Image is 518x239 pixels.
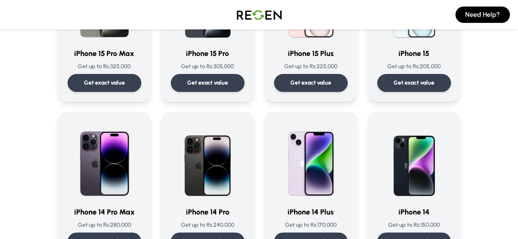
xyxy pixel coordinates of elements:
[68,206,141,218] h3: iPhone 14 Pro Max
[187,79,228,87] p: Get exact value
[171,206,244,218] h3: iPhone 14 Pro
[84,79,125,87] p: Get exact value
[231,3,288,26] img: Logo
[394,79,434,87] p: Get exact value
[171,221,244,229] p: Get up to Rs: 240,000
[455,7,510,23] button: Need Help?
[68,221,141,229] p: Get up to Rs: 280,000
[377,121,451,200] img: iPhone 14
[274,121,348,200] img: iPhone 14 Plus
[274,221,348,229] p: Get up to Rs: 170,000
[171,48,244,59] h3: iPhone 15 Pro
[68,63,141,71] p: Get up to Rs: 325,000
[377,48,451,59] h3: iPhone 15
[68,121,141,200] img: iPhone 14 Pro Max
[377,221,451,229] p: Get up to Rs: 150,000
[274,206,348,218] h3: iPhone 14 Plus
[377,63,451,71] p: Get up to Rs: 205,000
[171,63,244,71] p: Get up to Rs: 305,000
[377,206,451,218] h3: iPhone 14
[171,121,244,200] img: iPhone 14 Pro
[290,79,331,87] p: Get exact value
[274,48,348,59] h3: iPhone 15 Plus
[68,48,141,59] h3: iPhone 15 Pro Max
[274,63,348,71] p: Get up to Rs: 225,000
